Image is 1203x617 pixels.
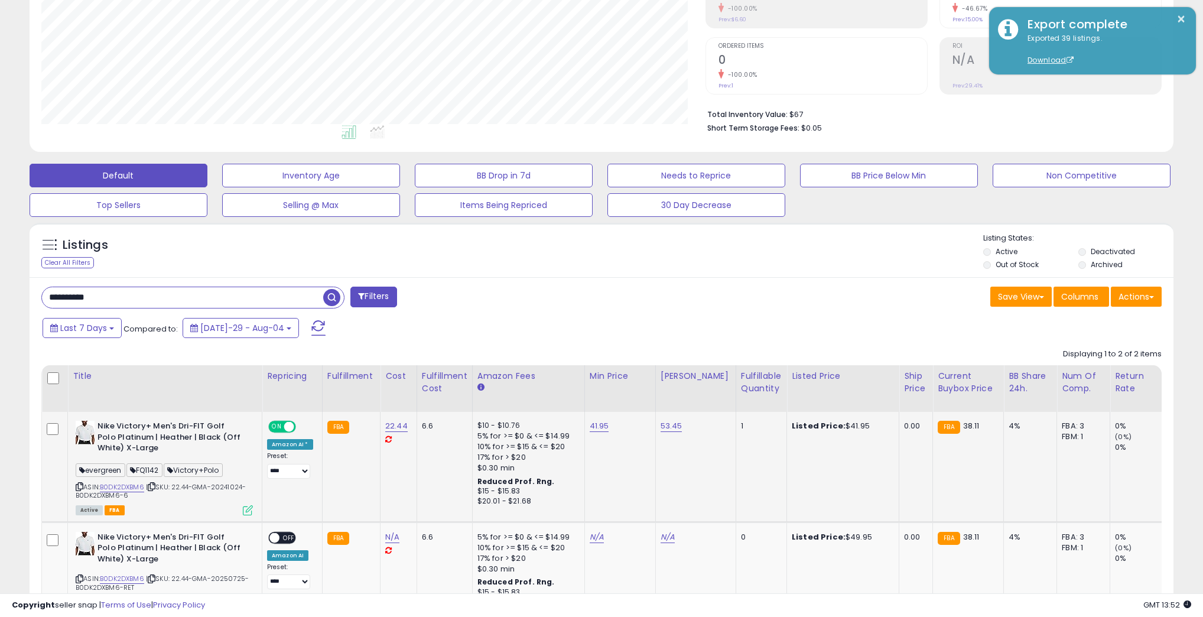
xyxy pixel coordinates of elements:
a: 53.45 [661,420,682,432]
small: FBA [327,532,349,545]
div: Ship Price [904,370,928,395]
div: Current Buybox Price [938,370,999,395]
h2: N/A [952,53,1161,69]
div: Fulfillment [327,370,375,382]
label: Out of Stock [996,259,1039,269]
b: Short Term Storage Fees: [707,123,799,133]
small: Prev: $6.60 [718,16,746,23]
button: Actions [1111,287,1162,307]
button: Non Competitive [993,164,1171,187]
h5: Listings [63,237,108,254]
div: seller snap | | [12,600,205,611]
span: $0.05 [801,122,822,134]
a: N/A [661,531,675,543]
div: FBM: 1 [1062,431,1101,442]
div: 0.00 [904,532,924,543]
small: FBA [938,532,960,545]
div: $15 - $15.83 [477,486,576,496]
a: Download [1028,55,1074,65]
button: Selling @ Max [222,193,400,217]
button: Top Sellers [30,193,207,217]
button: Needs to Reprice [607,164,785,187]
div: Preset: [267,563,313,590]
div: $20.01 - $21.68 [477,496,576,506]
div: Title [73,370,257,382]
div: ASIN: [76,421,253,514]
b: Reduced Prof. Rng. [477,577,555,587]
button: BB Price Below Min [800,164,978,187]
div: Clear All Filters [41,257,94,268]
a: B0DK2DXBM6 [100,574,144,584]
span: 2025-08-12 13:52 GMT [1143,599,1191,610]
div: Fulfillable Quantity [741,370,782,395]
label: Active [996,246,1017,256]
button: Last 7 Days [43,318,122,338]
span: FQ1142 [126,463,162,477]
b: Nike Victory+ Men's Dri-FIT Golf Polo Platinum | Heather | Black (Off White) X-Large [97,421,241,457]
span: Ordered Items [718,43,927,50]
small: Prev: 1 [718,82,733,89]
label: Deactivated [1091,246,1135,256]
div: 1 [741,421,778,431]
div: 0% [1115,532,1163,543]
a: B0DK2DXBM6 [100,482,144,492]
b: Listed Price: [792,531,846,543]
span: OFF [294,422,313,432]
img: 319PTpaT-sL._SL40_.jpg [76,532,95,556]
button: Items Being Repriced [415,193,593,217]
button: [DATE]-29 - Aug-04 [183,318,299,338]
b: Listed Price: [792,420,846,431]
p: Listing States: [983,233,1173,244]
b: Total Inventory Value: [707,109,788,119]
button: Save View [990,287,1052,307]
span: evergreen [76,463,125,477]
div: FBM: 1 [1062,543,1101,553]
small: FBA [327,421,349,434]
div: $49.95 [792,532,890,543]
div: FBA: 3 [1062,532,1101,543]
a: 41.95 [590,420,609,432]
small: FBA [938,421,960,434]
div: $41.95 [792,421,890,431]
span: | SKU: 22.44-GMA-20241024-B0DK2DXBM6-6 [76,482,246,500]
div: FBA: 3 [1062,421,1101,431]
div: Amazon AI * [267,439,313,450]
div: Listed Price [792,370,894,382]
span: [DATE]-29 - Aug-04 [200,322,284,334]
small: (0%) [1115,432,1132,441]
button: Inventory Age [222,164,400,187]
a: N/A [590,531,604,543]
div: Displaying 1 to 2 of 2 items [1063,349,1162,360]
div: Preset: [267,452,313,479]
small: -100.00% [724,4,757,13]
div: 0% [1115,421,1163,431]
span: ON [269,422,284,432]
div: ASIN: [76,532,253,606]
a: Privacy Policy [153,599,205,610]
span: 38.11 [963,531,980,543]
div: 0.00 [904,421,924,431]
button: BB Drop in 7d [415,164,593,187]
button: Default [30,164,207,187]
b: Nike Victory+ Men's Dri-FIT Golf Polo Platinum | Heather | Black (Off White) X-Large [97,532,241,568]
div: Min Price [590,370,651,382]
span: Compared to: [123,323,178,335]
small: Amazon Fees. [477,382,485,393]
div: 6.6 [422,532,463,543]
strong: Copyright [12,599,55,610]
label: Archived [1091,259,1123,269]
div: 0% [1115,553,1163,564]
button: × [1176,12,1186,27]
div: Repricing [267,370,317,382]
div: [PERSON_NAME] [661,370,731,382]
div: 0% [1115,442,1163,453]
div: 17% for > $20 [477,553,576,564]
div: $10 - $10.76 [477,421,576,431]
div: 10% for >= $15 & <= $20 [477,441,576,452]
button: Columns [1054,287,1109,307]
span: Columns [1061,291,1098,303]
div: 4% [1009,532,1048,543]
li: $67 [707,106,1153,121]
div: Amazon AI [267,550,308,561]
small: (0%) [1115,543,1132,553]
